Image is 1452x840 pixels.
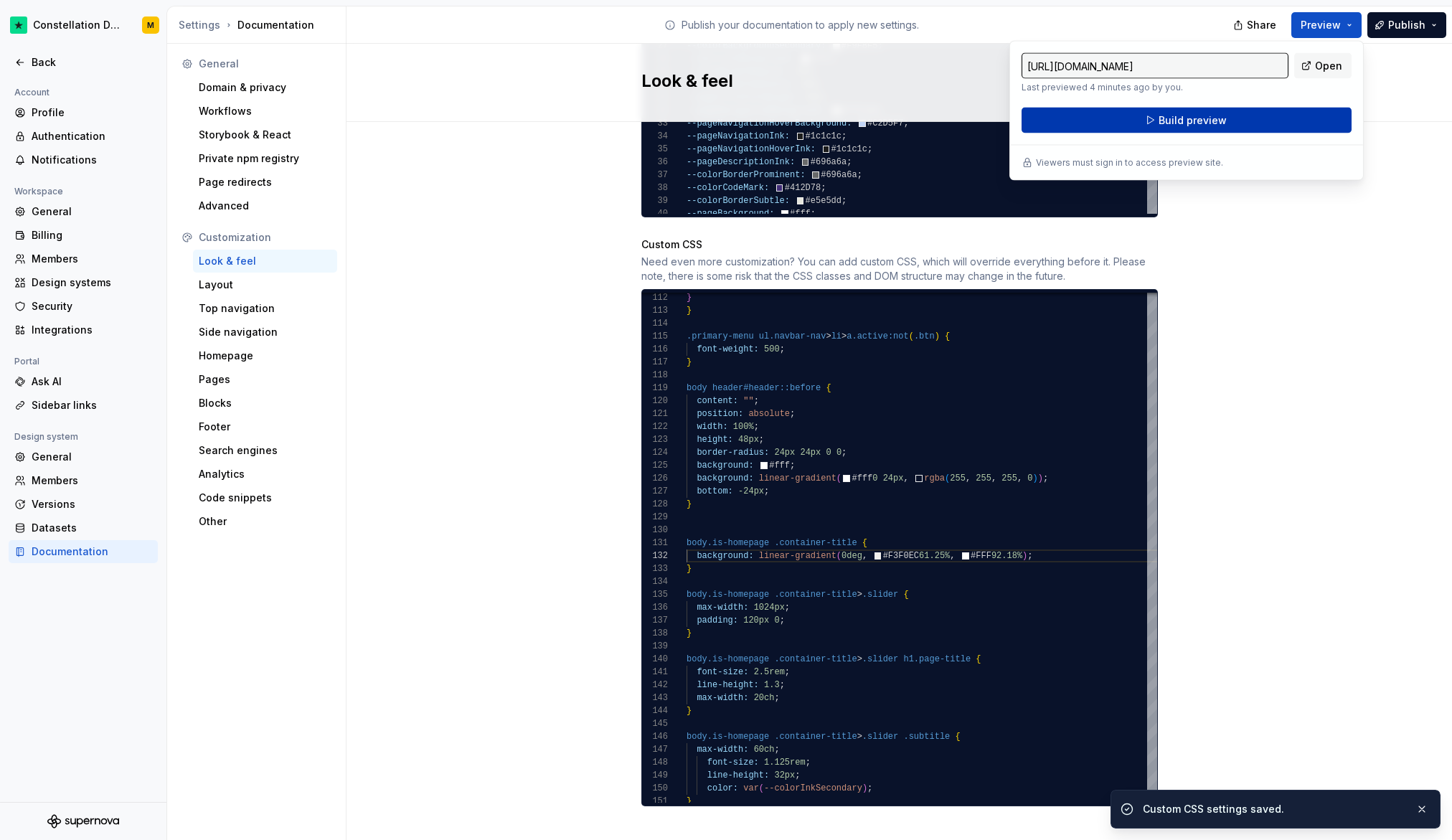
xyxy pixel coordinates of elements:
span: -24px [738,486,764,496]
a: Side navigation [193,321,337,344]
span: ; [753,422,758,432]
span: body.is-homepage [687,732,769,742]
a: Workflows [193,100,337,123]
span: ; [903,118,908,128]
span: ; [841,131,847,141]
div: 141 [642,666,668,679]
span: background: [697,551,753,561]
span: linear-gradient [758,473,836,483]
a: Supernova Logo [47,814,119,829]
div: Page redirects [199,175,331,189]
button: Share [1226,12,1286,38]
div: Code snippets [199,491,331,505]
span: h1.page-title [903,654,971,664]
span: ; [847,157,852,167]
a: Versions [9,493,158,516]
div: 123 [642,433,668,446]
span: ; [779,680,784,690]
div: 40 [642,207,668,220]
a: Layout [193,273,337,296]
div: Members [32,252,152,266]
span: 24px [800,448,821,458]
p: Viewers must sign in to access preview site. [1036,157,1223,169]
span: ( [758,783,763,793]
span: max-width: [697,745,748,755]
span: #1c1c1c [805,131,841,141]
div: Sidebar links [32,398,152,412]
span: ) [1037,473,1042,483]
span: font-size: [707,758,758,768]
div: 126 [642,472,668,485]
div: 125 [642,459,668,472]
div: Private npm registry [199,151,331,166]
span: ( [945,473,950,483]
div: Integrations [32,323,152,337]
a: General [9,200,158,223]
a: Profile [9,101,158,124]
span: > [857,590,862,600]
span: --pageNavigationHoverInk: [687,144,816,154]
a: Security [9,295,158,318]
div: 34 [642,130,668,143]
span: ; [779,344,784,354]
span: ; [841,196,847,206]
span: max-width: [697,603,748,613]
span: rgba [924,473,945,483]
span: > [826,331,831,341]
span: .container-title [774,654,857,664]
div: Analytics [199,467,331,481]
span: --pageNavigationInk: [687,131,790,141]
span: #e5e5dd [805,196,841,206]
span: Preview [1301,18,1341,32]
div: Design system [9,428,84,445]
span: line-height: [707,770,768,780]
a: Datasets [9,516,158,539]
span: max-width: [697,693,748,703]
a: Members [9,469,158,492]
span: ; [774,693,779,703]
div: Top navigation [199,301,331,316]
div: Domain & privacy [199,80,331,95]
span: --pageNavigationHoverBackground: [687,118,852,128]
p: Last previewed 4 minutes ago by you. [1022,82,1288,93]
span: font-size: [697,667,748,677]
span: 1.125rem [764,758,806,768]
p: Publish your documentation to apply new settings. [682,18,919,32]
a: Advanced [193,194,337,217]
a: Page redirects [193,171,337,194]
span: { [976,654,981,664]
span: ul.navbar-nav [758,331,826,341]
a: Storybook & React [193,123,337,146]
div: 149 [642,769,668,782]
div: 116 [642,343,668,356]
div: 132 [642,549,668,562]
span: 20ch [753,693,774,703]
span: position: [697,409,743,419]
div: 140 [642,653,668,666]
div: 136 [642,601,668,614]
span: ; [779,615,784,626]
div: Search engines [199,443,331,458]
span: 32px [774,770,795,780]
span: { [903,590,908,600]
div: 120 [642,395,668,407]
button: Publish [1367,12,1446,38]
span: .primary-menu [687,331,754,341]
a: Authentication [9,125,158,148]
span: .slider [862,732,897,742]
a: Look & feel [193,250,337,273]
div: 33 [642,117,668,130]
a: Sidebar links [9,394,158,417]
div: 36 [642,156,668,169]
span: } [687,706,692,716]
span: a.active:not [847,331,908,341]
div: 119 [642,382,668,395]
span: li [831,331,841,341]
div: 145 [642,717,668,730]
div: Look & feel [199,254,331,268]
span: ; [790,409,795,419]
span: padding: [697,615,738,626]
span: "" [743,396,753,406]
span: 1.3 [764,680,780,690]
